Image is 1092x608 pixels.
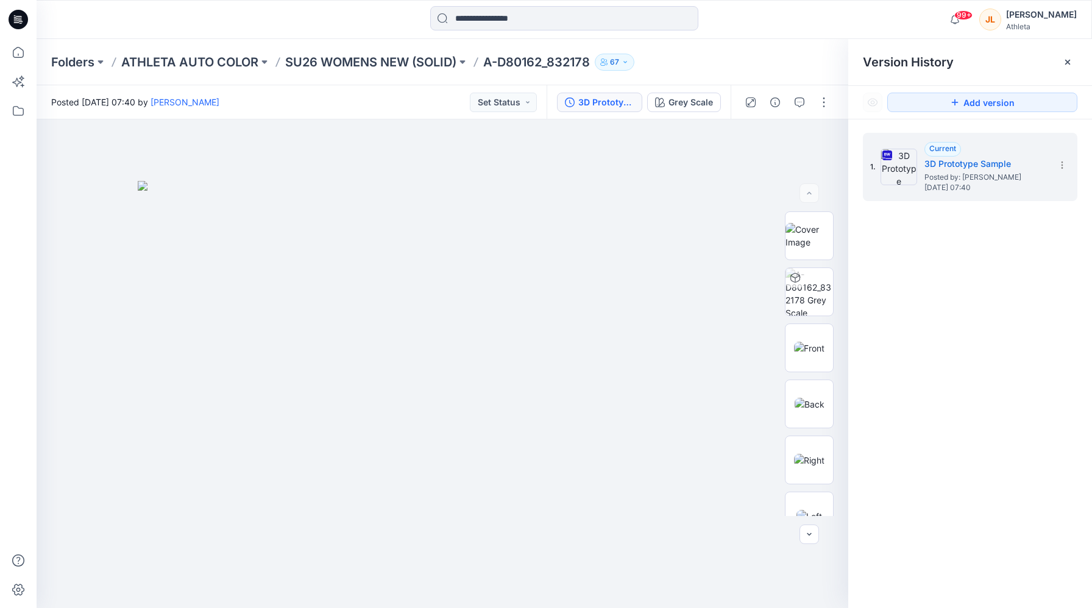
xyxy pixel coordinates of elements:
p: 67 [610,55,619,69]
img: 3D Prototype Sample [881,149,917,185]
span: [DATE] 07:40 [924,183,1046,192]
a: ATHLETA AUTO COLOR [121,54,258,71]
div: 3D Prototype Sample [578,96,634,109]
div: JL [979,9,1001,30]
h5: 3D Prototype Sample [924,157,1046,171]
span: 99+ [954,10,973,20]
button: Add version [887,93,1077,112]
a: Folders [51,54,94,71]
span: 1. [870,161,876,172]
span: Current [929,144,956,153]
div: Athleta [1006,22,1077,31]
span: Posted [DATE] 07:40 by [51,96,219,108]
button: Show Hidden Versions [863,93,882,112]
img: Cover Image [785,223,833,249]
button: Grey Scale [647,93,721,112]
img: Left [796,510,822,523]
span: Posted by: Sabareesh Ramasamy [924,171,1046,183]
button: Close [1063,57,1072,67]
span: Version History [863,55,954,69]
img: Back [795,398,824,411]
img: Right [794,454,824,467]
button: 67 [595,54,634,71]
button: 3D Prototype Sample [557,93,642,112]
img: Front [794,342,824,355]
p: A-D80162_832178 [483,54,590,71]
img: A-D80162_832178 Grey Scale [785,268,833,316]
button: Details [765,93,785,112]
div: Grey Scale [668,96,713,109]
div: [PERSON_NAME] [1006,7,1077,22]
img: eyJhbGciOiJIUzI1NiIsImtpZCI6IjAiLCJzbHQiOiJzZXMiLCJ0eXAiOiJKV1QifQ.eyJkYXRhIjp7InR5cGUiOiJzdG9yYW... [138,181,747,608]
a: SU26 WOMENS NEW (SOLID) [285,54,456,71]
a: [PERSON_NAME] [151,97,219,107]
